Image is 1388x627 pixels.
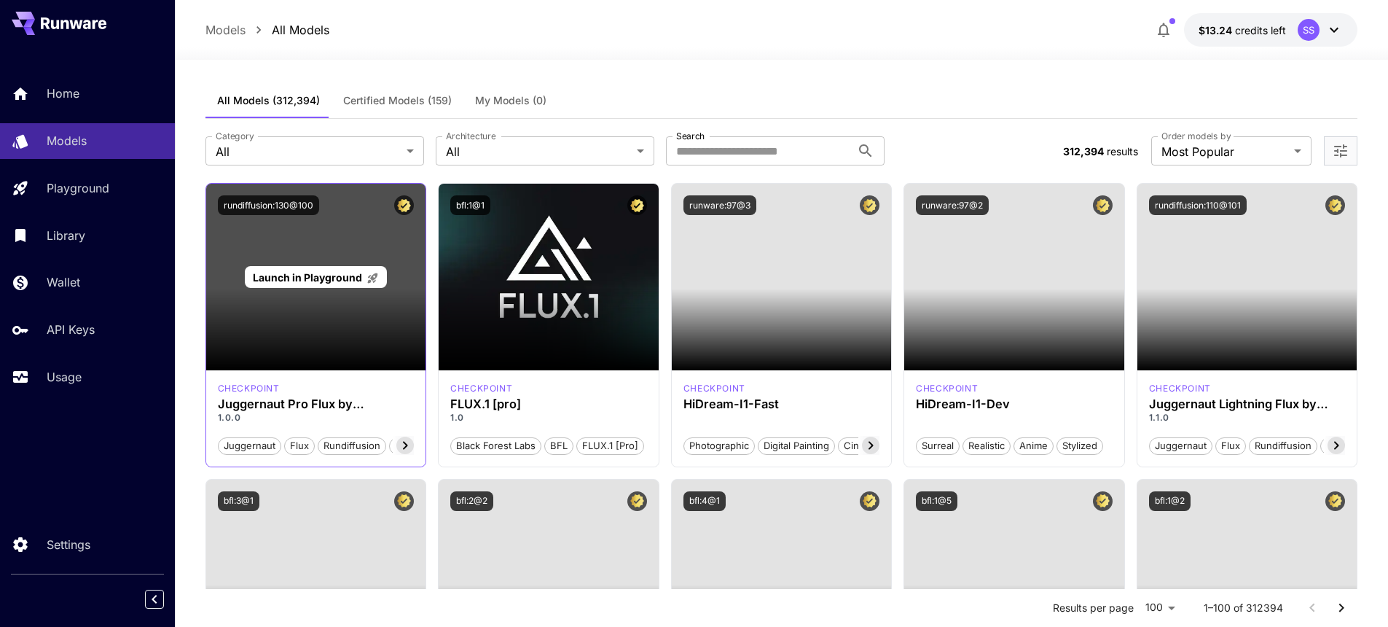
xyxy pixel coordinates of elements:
[219,439,281,453] span: juggernaut
[1204,601,1283,615] p: 1–100 of 312394
[218,382,280,395] div: FLUX.1 D
[450,397,647,411] h3: FLUX.1 [pro]
[576,436,644,455] button: FLUX.1 [pro]
[683,397,880,411] h3: HiDream-I1-Fast
[683,382,745,395] div: HiDream Fast
[218,195,319,215] button: rundiffusion:130@100
[1332,142,1349,160] button: Open more filters
[47,85,79,102] p: Home
[446,130,495,142] label: Architecture
[253,271,362,284] span: Launch in Playground
[394,195,414,215] button: Certified Model – Vetted for best performance and includes a commercial license.
[839,439,893,453] span: Cinematic
[389,436,416,455] button: pro
[1250,439,1317,453] span: rundiffusion
[47,536,90,553] p: Settings
[1053,601,1134,615] p: Results per page
[47,368,82,386] p: Usage
[627,195,647,215] button: Certified Model – Vetted for best performance and includes a commercial license.
[916,382,978,395] p: checkpoint
[962,436,1011,455] button: Realistic
[446,143,631,160] span: All
[218,411,415,424] p: 1.0.0
[285,439,314,453] span: flux
[450,382,512,395] p: checkpoint
[450,382,512,395] div: fluxpro
[475,94,546,107] span: My Models (0)
[1321,439,1364,453] span: schnell
[1107,145,1138,157] span: results
[1149,382,1211,395] p: checkpoint
[860,491,879,511] button: Certified Model – Vetted for best performance and includes a commercial license.
[1063,145,1104,157] span: 312,394
[1320,436,1365,455] button: schnell
[1161,130,1231,142] label: Order models by
[284,436,315,455] button: flux
[917,439,959,453] span: Surreal
[47,273,80,291] p: Wallet
[684,439,754,453] span: Photographic
[916,436,960,455] button: Surreal
[758,439,834,453] span: Digital Painting
[963,439,1010,453] span: Realistic
[47,227,85,244] p: Library
[545,439,573,453] span: BFL
[1325,491,1345,511] button: Certified Model – Vetted for best performance and includes a commercial license.
[860,195,879,215] button: Certified Model – Vetted for best performance and includes a commercial license.
[218,397,415,411] div: Juggernaut Pro Flux by RunDiffusion
[47,179,109,197] p: Playground
[676,130,705,142] label: Search
[318,436,386,455] button: rundiffusion
[205,21,246,39] a: Models
[1013,436,1054,455] button: Anime
[1199,23,1286,38] div: $13.24208
[544,436,573,455] button: BFL
[272,21,329,39] a: All Models
[318,439,385,453] span: rundiffusion
[1149,397,1346,411] h3: Juggernaut Lightning Flux by RunDiffusion
[627,491,647,511] button: Certified Model – Vetted for best performance and includes a commercial license.
[1093,195,1113,215] button: Certified Model – Vetted for best performance and includes a commercial license.
[47,132,87,149] p: Models
[683,491,726,511] button: bfl:4@1
[1235,24,1286,36] span: credits left
[683,195,756,215] button: runware:97@3
[450,195,490,215] button: bfl:1@1
[838,436,894,455] button: Cinematic
[216,143,401,160] span: All
[450,491,493,511] button: bfl:2@2
[916,382,978,395] div: HiDream Dev
[1216,439,1245,453] span: flux
[245,266,387,289] a: Launch in Playground
[1149,382,1211,395] div: FLUX.1 D
[1161,143,1288,160] span: Most Popular
[1057,439,1102,453] span: Stylized
[1149,195,1247,215] button: rundiffusion:110@101
[1056,436,1103,455] button: Stylized
[451,439,541,453] span: Black Forest Labs
[218,436,281,455] button: juggernaut
[450,411,647,424] p: 1.0
[1093,491,1113,511] button: Certified Model – Vetted for best performance and includes a commercial license.
[1149,436,1212,455] button: juggernaut
[1149,491,1191,511] button: bfl:1@2
[218,382,280,395] p: checkpoint
[577,439,643,453] span: FLUX.1 [pro]
[916,195,989,215] button: runware:97@2
[1325,195,1345,215] button: Certified Model – Vetted for best performance and includes a commercial license.
[1014,439,1053,453] span: Anime
[916,491,957,511] button: bfl:1@5
[394,491,414,511] button: Certified Model – Vetted for best performance and includes a commercial license.
[758,436,835,455] button: Digital Painting
[683,382,745,395] p: checkpoint
[217,94,320,107] span: All Models (312,394)
[916,397,1113,411] h3: HiDream-I1-Dev
[683,436,755,455] button: Photographic
[1140,597,1180,618] div: 100
[1150,439,1212,453] span: juggernaut
[1298,19,1320,41] div: SS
